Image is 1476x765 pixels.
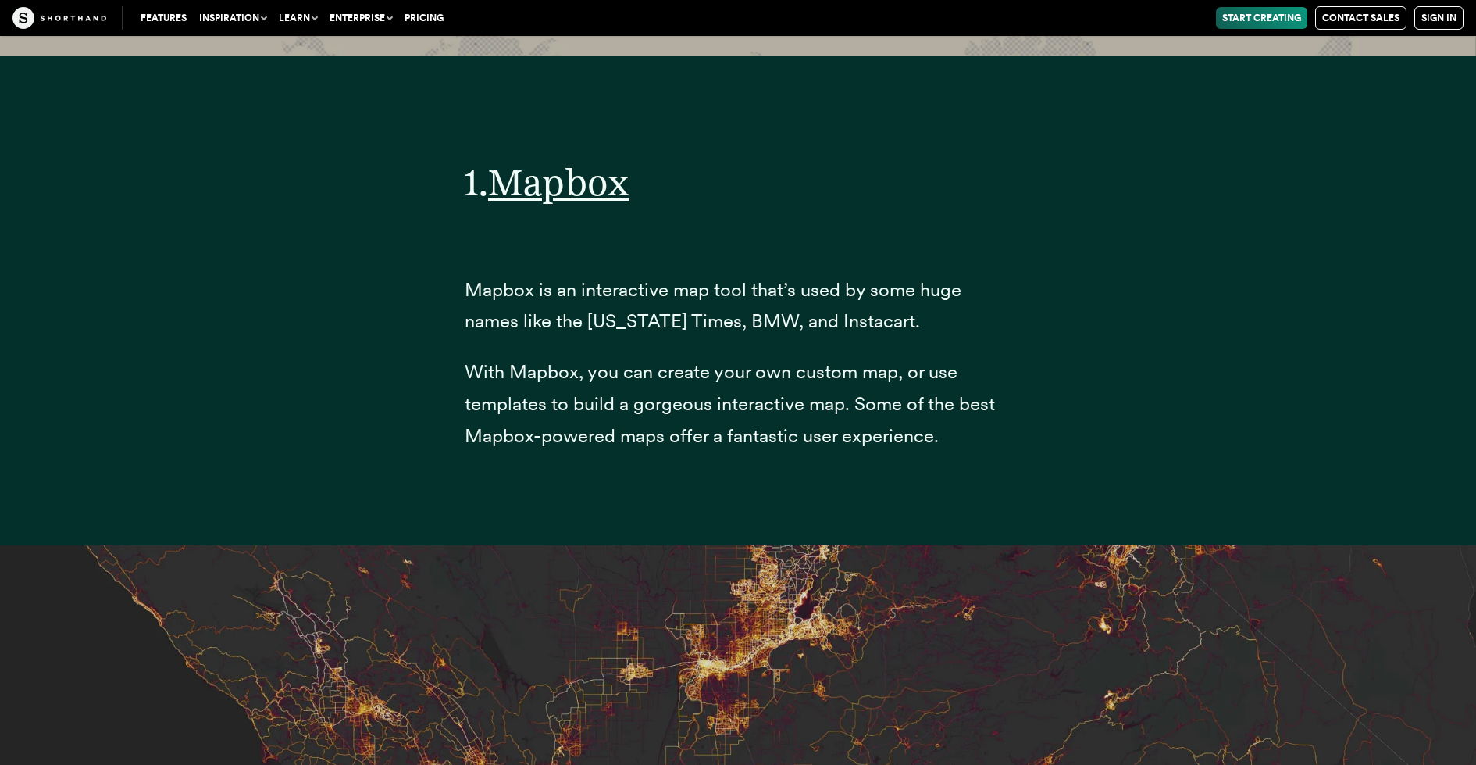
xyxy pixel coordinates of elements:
[465,278,961,333] span: Mapbox is an interactive map tool that’s used by some huge names like the [US_STATE] Times, BMW, ...
[398,7,450,29] a: Pricing
[488,159,629,205] a: Mapbox
[465,360,995,447] span: With Mapbox, you can create your own custom map, or use templates to build a gorgeous interactive...
[1315,6,1406,30] a: Contact Sales
[323,7,398,29] button: Enterprise
[1414,6,1464,30] a: Sign in
[134,7,193,29] a: Features
[465,159,488,205] span: 1.
[1216,7,1307,29] a: Start Creating
[273,7,323,29] button: Learn
[193,7,273,29] button: Inspiration
[12,7,106,29] img: The Craft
